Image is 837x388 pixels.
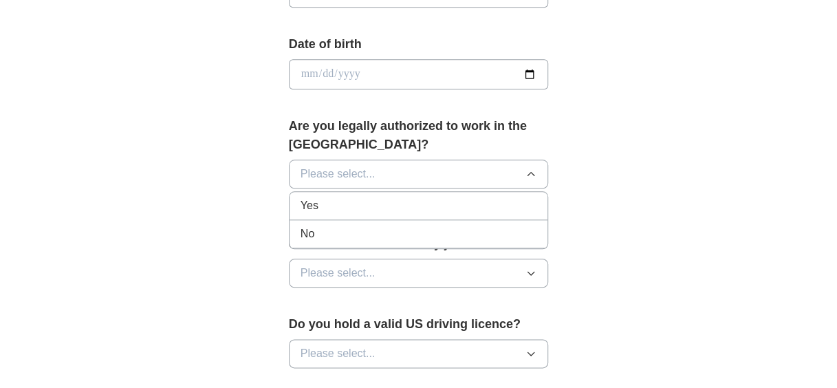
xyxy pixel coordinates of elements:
[289,117,549,154] label: Are you legally authorized to work in the [GEOGRAPHIC_DATA]?
[289,259,549,288] button: Please select...
[289,35,549,54] label: Date of birth
[301,166,376,182] span: Please select...
[289,315,549,334] label: Do you hold a valid US driving licence?
[301,345,376,362] span: Please select...
[289,160,549,188] button: Please select...
[301,226,314,242] span: No
[289,339,549,368] button: Please select...
[301,265,376,281] span: Please select...
[301,197,318,214] span: Yes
